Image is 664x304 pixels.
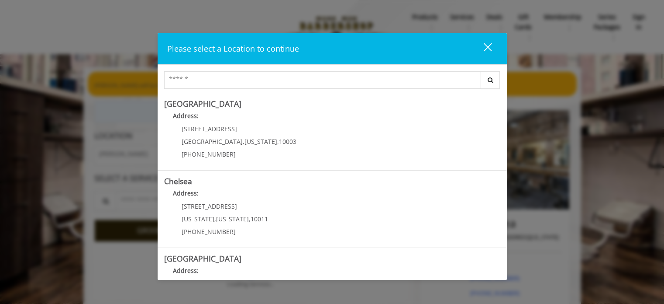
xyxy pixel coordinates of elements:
span: , [214,215,216,223]
span: 10011 [251,215,268,223]
b: Address: [173,112,199,120]
b: Address: [173,189,199,197]
span: [STREET_ADDRESS] [182,202,237,210]
b: [GEOGRAPHIC_DATA] [164,253,241,264]
b: [GEOGRAPHIC_DATA] [164,98,241,109]
span: 10003 [279,137,296,146]
span: [PHONE_NUMBER] [182,227,236,236]
span: [PHONE_NUMBER] [182,150,236,158]
i: Search button [485,77,495,83]
span: [GEOGRAPHIC_DATA] [182,137,243,146]
b: Chelsea [164,176,192,186]
b: Address: [173,266,199,275]
span: [US_STATE] [244,137,277,146]
span: , [249,215,251,223]
div: Center Select [164,71,500,93]
span: [STREET_ADDRESS] [182,125,237,133]
input: Search Center [164,71,481,89]
span: , [277,137,279,146]
div: close dialog [474,42,491,56]
span: Please select a Location to continue [167,43,299,54]
span: [US_STATE] [182,215,214,223]
span: , [243,137,244,146]
button: close dialog [468,40,497,58]
span: [US_STATE] [216,215,249,223]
